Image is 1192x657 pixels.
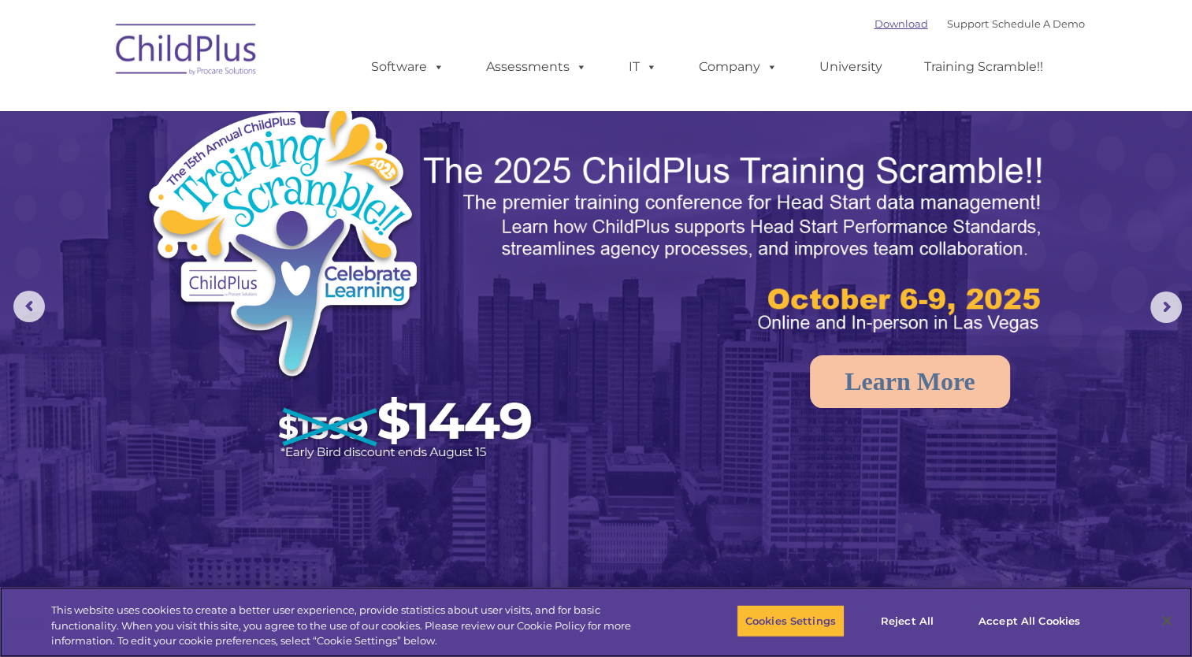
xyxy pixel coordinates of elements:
a: Schedule A Demo [992,17,1085,30]
img: ChildPlus by Procare Solutions [108,13,266,91]
a: Software [355,51,460,83]
a: Support [947,17,989,30]
font: | [875,17,1085,30]
a: Company [683,51,793,83]
a: Training Scramble!! [908,51,1059,83]
a: Assessments [470,51,603,83]
button: Close [1149,603,1184,638]
button: Accept All Cookies [970,604,1089,637]
a: Download [875,17,928,30]
span: Phone number [219,169,286,180]
a: University [804,51,898,83]
button: Reject All [858,604,956,637]
button: Cookies Settings [737,604,845,637]
a: Learn More [810,355,1010,408]
a: IT [613,51,673,83]
div: This website uses cookies to create a better user experience, provide statistics about user visit... [51,603,655,649]
span: Last name [219,104,267,116]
